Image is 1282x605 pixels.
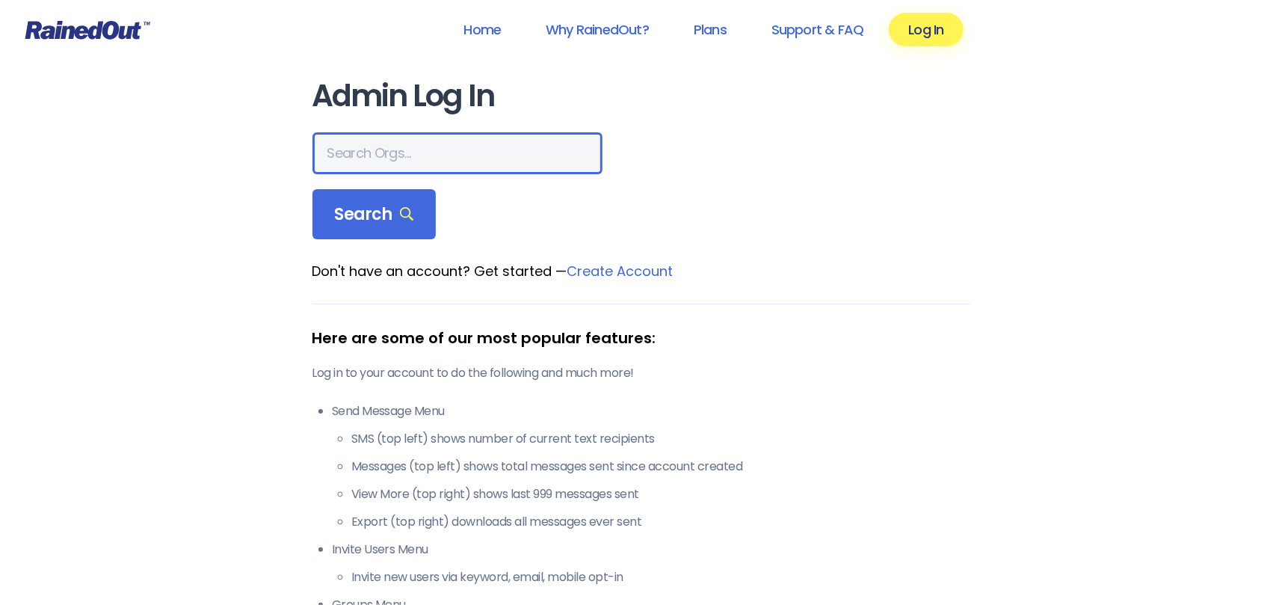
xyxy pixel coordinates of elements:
[351,485,970,503] li: View More (top right) shows last 999 messages sent
[312,189,437,240] div: Search
[332,541,970,586] li: Invite Users Menu
[312,364,970,382] p: Log in to your account to do the following and much more!
[351,458,970,476] li: Messages (top left) shows total messages sent since account created
[674,13,746,46] a: Plans
[351,430,970,448] li: SMS (top left) shows number of current text recipients
[889,13,963,46] a: Log In
[444,13,520,46] a: Home
[752,13,883,46] a: Support & FAQ
[351,513,970,531] li: Export (top right) downloads all messages ever sent
[351,568,970,586] li: Invite new users via keyword, email, mobile opt-in
[526,13,668,46] a: Why RainedOut?
[312,132,603,174] input: Search Orgs…
[567,262,674,280] a: Create Account
[335,204,414,225] span: Search
[312,79,970,113] h1: Admin Log In
[312,327,970,349] div: Here are some of our most popular features:
[332,402,970,531] li: Send Message Menu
